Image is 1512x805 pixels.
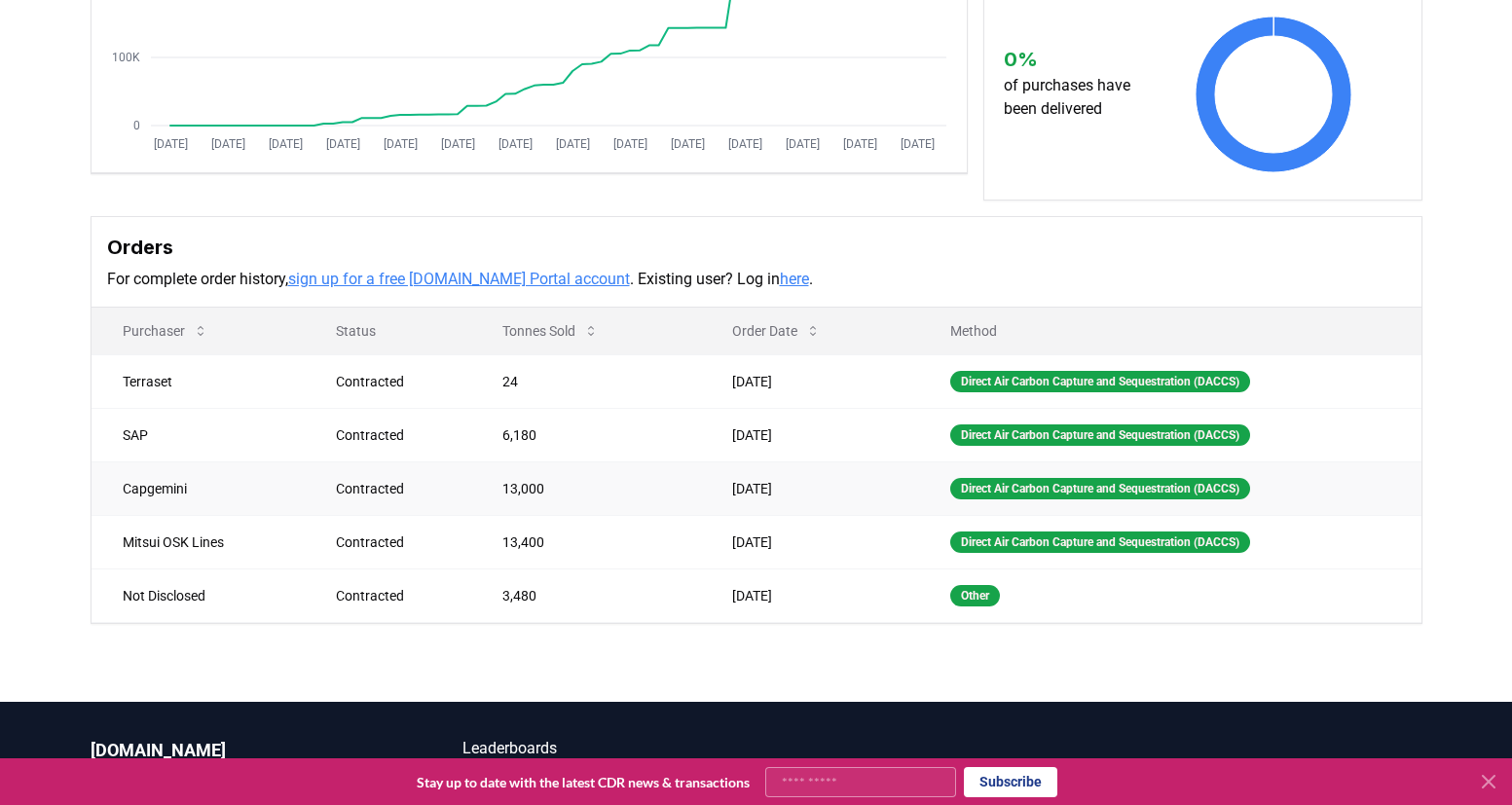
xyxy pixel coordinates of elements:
td: Terraset [92,354,306,408]
div: Direct Air Carbon Capture and Sequestration (DACCS) [950,531,1250,553]
div: Direct Air Carbon Capture and Sequestration (DACCS) [950,371,1250,392]
tspan: [DATE] [153,137,187,151]
tspan: [DATE] [440,137,474,151]
tspan: 100K [112,51,140,64]
td: [DATE] [701,568,919,622]
td: 6,180 [471,408,701,461]
p: Status [320,321,456,341]
a: Leaderboards [462,737,756,760]
td: 24 [471,354,701,408]
h3: 0 % [1004,45,1149,74]
button: Tonnes Sold [487,311,614,350]
tspan: [DATE] [325,137,359,151]
tspan: 0 [133,119,140,132]
p: [DOMAIN_NAME] [91,737,385,764]
a: sign up for a free [DOMAIN_NAME] Portal account [288,270,630,288]
td: Mitsui OSK Lines [92,515,306,568]
button: Purchaser [107,311,224,350]
div: Direct Air Carbon Capture and Sequestration (DACCS) [950,424,1250,446]
tspan: [DATE] [612,137,646,151]
td: 13,400 [471,515,701,568]
h3: Orders [107,233,1406,262]
td: [DATE] [701,408,919,461]
tspan: [DATE] [268,137,302,151]
td: [DATE] [701,515,919,568]
td: SAP [92,408,306,461]
a: here [780,270,809,288]
div: Contracted [336,586,456,605]
tspan: [DATE] [210,137,244,151]
tspan: [DATE] [842,137,876,151]
td: Not Disclosed [92,568,306,622]
tspan: [DATE] [727,137,761,151]
div: Direct Air Carbon Capture and Sequestration (DACCS) [950,478,1250,499]
div: Contracted [336,479,456,498]
div: Other [950,585,1000,606]
td: [DATE] [701,354,919,408]
tspan: [DATE] [900,137,934,151]
p: Method [935,321,1405,341]
td: Capgemini [92,461,306,515]
td: 13,000 [471,461,701,515]
tspan: [DATE] [498,137,532,151]
tspan: [DATE] [785,137,819,151]
p: of purchases have been delivered [1004,74,1149,121]
tspan: [DATE] [383,137,417,151]
p: For complete order history, . Existing user? Log in . [107,268,1406,291]
div: Contracted [336,372,456,391]
tspan: [DATE] [670,137,704,151]
div: Contracted [336,425,456,445]
tspan: [DATE] [555,137,589,151]
td: 3,480 [471,568,701,622]
td: [DATE] [701,461,919,515]
div: Contracted [336,532,456,552]
button: Order Date [717,311,836,350]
